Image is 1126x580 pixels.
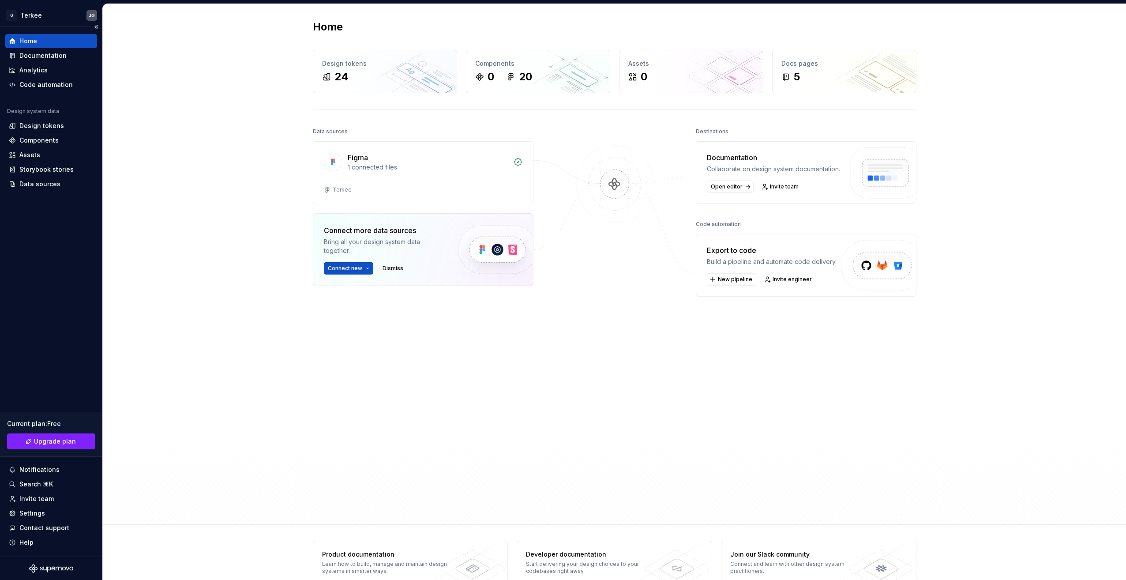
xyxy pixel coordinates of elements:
div: Collaborate on design system documentation. [707,165,840,173]
a: Settings [5,506,97,520]
button: New pipeline [707,273,756,286]
span: Invite team [770,183,799,190]
div: Home [19,37,37,45]
div: Code automation [19,80,73,89]
div: Settings [19,509,45,518]
button: Collapse sidebar [90,21,102,33]
div: Analytics [19,66,48,75]
div: Developer documentation [526,550,654,559]
div: Components [19,136,59,145]
a: Docs pages5 [772,50,916,93]
a: Upgrade plan [7,433,95,449]
div: Connect and learn with other design system practitioners. [730,561,859,575]
div: Product documentation [322,550,450,559]
div: Current plan : Free [7,419,95,428]
div: 0 [641,70,647,84]
div: Help [19,538,34,547]
a: Code automation [5,78,97,92]
a: Analytics [5,63,97,77]
div: Figma [348,152,368,163]
a: Documentation [5,49,97,63]
button: Notifications [5,463,97,477]
a: Invite team [759,181,803,193]
div: Search ⌘K [19,480,53,489]
div: Contact support [19,524,69,532]
div: Documentation [707,152,840,163]
span: New pipeline [718,276,752,283]
div: Documentation [19,51,67,60]
div: Destinations [696,125,728,138]
div: 24 [334,70,349,84]
div: Assets [628,59,754,68]
button: Connect new [324,262,373,275]
div: Invite team [19,494,54,503]
a: Storybook stories [5,162,97,177]
a: Invite team [5,492,97,506]
div: Build a pipeline and automate code delivery. [707,257,837,266]
button: Dismiss [379,262,407,275]
div: Assets [19,151,40,159]
div: Learn how to build, manage and maintain design systems in smarter ways. [322,561,450,575]
button: Search ⌘K [5,477,97,491]
a: Assets [5,148,97,162]
a: Data sources [5,177,97,191]
div: Notifications [19,465,60,474]
div: Design tokens [322,59,448,68]
div: Join our Slack community [730,550,859,559]
a: Components [5,133,97,147]
a: Components020 [466,50,610,93]
a: Home [5,34,97,48]
div: Code automation [696,218,741,230]
div: Connect more data sources [324,225,443,236]
div: 5 [794,70,800,84]
div: Components [475,59,601,68]
div: 0 [488,70,494,84]
span: Invite engineer [773,276,812,283]
svg: Supernova Logo [29,564,73,573]
div: Start delivering your design choices to your codebases right away. [526,561,654,575]
a: Open editor [707,181,754,193]
div: Design tokens [19,121,64,130]
span: Connect new [328,265,362,272]
div: Storybook stories [19,165,74,174]
span: Upgrade plan [34,437,76,446]
a: Design tokens24 [313,50,457,93]
div: Terkee [333,186,352,193]
button: GTerkeeJG [2,6,101,25]
div: Design system data [7,108,59,115]
div: Docs pages [781,59,907,68]
button: Contact support [5,521,97,535]
a: Invite engineer [762,273,816,286]
a: Figma1 connected filesTerkee [313,141,533,204]
a: Assets0 [619,50,763,93]
div: Data sources [313,125,348,138]
div: G [6,10,17,21]
h2: Home [313,20,343,34]
div: 20 [519,70,532,84]
div: Data sources [19,180,60,188]
div: JG [89,12,95,19]
a: Design tokens [5,119,97,133]
button: Help [5,535,97,550]
span: Dismiss [383,265,403,272]
div: Bring all your design system data together. [324,237,443,255]
div: Export to code [707,245,837,256]
span: Open editor [711,183,743,190]
div: Terkee [20,11,42,20]
div: 1 connected files [348,163,508,172]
